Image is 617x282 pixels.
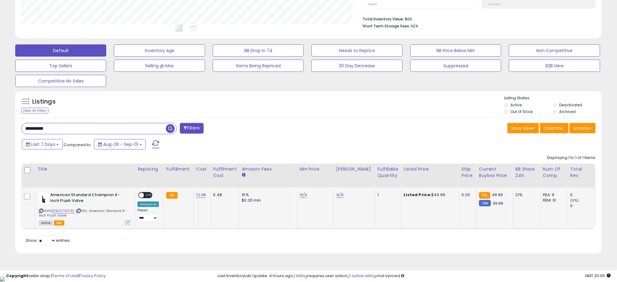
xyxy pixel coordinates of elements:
[336,166,373,172] div: [PERSON_NAME]
[6,273,106,279] div: seller snap | |
[144,193,154,198] span: OFF
[50,192,124,205] b: American Standard Champion 4-Inch Flush Valve
[507,123,539,133] button: Save View
[213,60,304,72] button: Items Being Repriced
[138,166,161,172] div: Repricing
[51,208,75,213] a: B0B367WD3C
[570,198,579,203] small: (0%)
[6,273,28,279] strong: Copyright
[138,208,159,222] div: Preset:
[493,200,503,206] span: 39.99
[300,166,331,172] div: Min Price
[404,166,457,172] div: Listed Price
[462,192,472,198] div: 0.00
[479,192,490,199] small: FBA
[543,192,563,198] div: FBA: 9
[79,273,106,279] a: Privacy Policy
[570,166,593,179] div: Total Rev.
[511,102,522,108] label: Active
[585,273,611,279] span: 2025-09-9 20:05 GMT
[570,192,595,198] div: 0
[166,166,191,172] div: Fulfillment
[363,15,591,22] li: $65
[196,166,208,172] div: Cost
[138,202,159,207] div: Amazon AI
[39,192,49,204] img: 21RM6gd24-L._SL40_.jpg
[540,123,569,133] button: Columns
[22,139,63,150] button: Last 7 Days
[196,192,206,198] a: 12.98
[242,166,295,172] div: Amazon Fees
[213,166,237,179] div: Fulfillment Cost
[570,203,595,209] div: 0
[31,141,55,147] span: Last 7 Days
[363,16,404,22] b: Total Inventory Value:
[544,125,563,131] span: Columns
[404,192,432,198] b: Listed Price:
[94,139,146,150] button: Aug-26 - Sep-01
[37,166,132,172] div: Title
[242,192,293,198] div: 15%
[492,192,503,198] span: 46.99
[516,192,536,198] div: 21%
[559,102,582,108] label: Deactivated
[242,198,293,203] div: $0.30 min
[218,273,611,279] div: Last InventoryLab Update: 4 hours ago, requires user action, not synced.
[54,220,64,226] span: FBA
[363,23,410,29] b: Short Term Storage Fees:
[404,192,454,198] div: $46.99
[411,23,418,29] span: N/A
[336,192,344,198] a: N/A
[300,192,307,198] a: N/A
[15,44,106,57] button: Default
[378,166,399,179] div: Fulfillable Quantity
[348,273,378,279] a: 2 active listings
[516,166,538,179] div: BB Share 24h.
[311,60,402,72] button: 30 Day Decrease
[294,273,307,279] a: 1 listing
[39,192,130,225] div: ASIN:
[504,95,602,101] p: Listing States:
[114,44,205,57] button: Inventory Age
[15,75,106,87] button: Competitive No Sales
[213,192,235,198] div: 6.48
[103,141,138,147] span: Aug-26 - Sep-01
[39,220,53,226] span: All listings currently available for purchase on Amazon
[479,200,491,206] small: FBM
[166,192,177,199] small: FBA
[511,109,533,114] label: Out of Stock
[509,60,600,72] button: B2B View
[410,60,501,72] button: Suppressed
[410,44,501,57] button: BB Price Below Min
[543,166,565,179] div: Num of Comp.
[559,109,576,114] label: Archived
[242,172,246,178] small: Amazon Fees.
[489,2,500,6] small: Prev: N/A
[547,155,596,161] div: Displaying 1 to 1 of 1 items
[368,2,377,6] small: Prev: 0
[543,198,563,203] div: FBM: 10
[32,97,56,106] h5: Listings
[64,142,92,148] span: Compared to:
[570,123,596,133] button: Actions
[39,208,126,217] span: | SKU: American Standard 4-Inch Flush Valve
[509,44,600,57] button: Non Competitive
[26,238,70,243] span: Show: entries
[213,44,304,57] button: BB Drop in 7d
[479,166,510,179] div: Current Buybox Price
[378,192,397,198] div: 1
[311,44,402,57] button: Needs to Reprice
[180,123,204,134] button: Filters
[114,60,205,72] button: Selling @ Max
[21,108,48,114] div: Clear All Filters
[52,273,78,279] a: Terms of Use
[462,166,474,179] div: Ship Price
[15,60,106,72] button: Top Sellers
